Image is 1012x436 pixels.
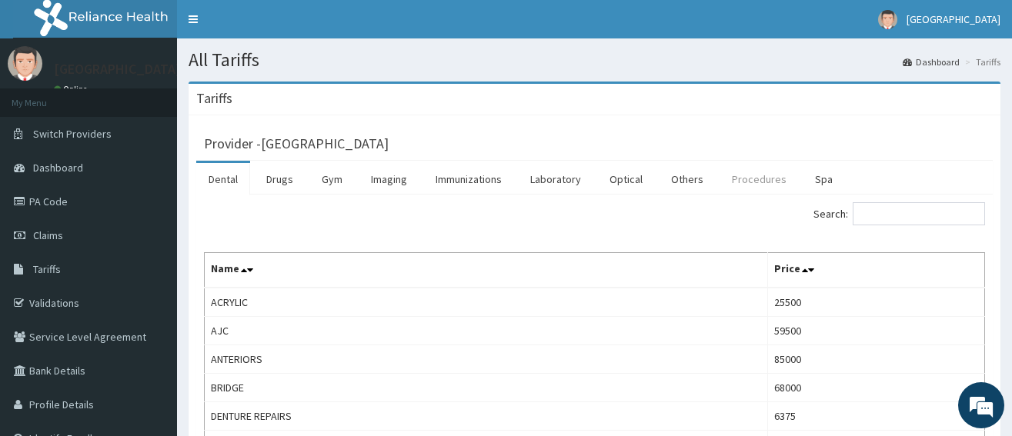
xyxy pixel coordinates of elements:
input: Search: [853,202,985,225]
a: Others [659,163,716,195]
a: Online [54,84,91,95]
td: AJC [205,317,768,345]
a: Drugs [254,163,306,195]
li: Tariffs [961,55,1000,68]
img: User Image [878,10,897,29]
a: Immunizations [423,163,514,195]
td: 25500 [767,288,984,317]
span: Switch Providers [33,127,112,141]
a: Dashboard [903,55,960,68]
span: Claims [33,228,63,242]
label: Search: [813,202,985,225]
span: Dashboard [33,161,83,175]
h3: Provider - [GEOGRAPHIC_DATA] [204,137,389,151]
th: Price [767,253,984,288]
td: BRIDGE [205,374,768,402]
a: Procedures [720,163,799,195]
td: 59500 [767,317,984,345]
a: Laboratory [518,163,593,195]
td: DENTURE REPAIRS [205,402,768,431]
a: Spa [803,163,845,195]
td: ACRYLIC [205,288,768,317]
p: [GEOGRAPHIC_DATA] [54,62,181,76]
td: 68000 [767,374,984,402]
span: [GEOGRAPHIC_DATA] [907,12,1000,26]
span: Tariffs [33,262,61,276]
a: Optical [597,163,655,195]
td: ANTERIORS [205,345,768,374]
td: 6375 [767,402,984,431]
th: Name [205,253,768,288]
img: User Image [8,46,42,81]
a: Gym [309,163,355,195]
h1: All Tariffs [189,50,1000,70]
a: Dental [196,163,250,195]
td: 85000 [767,345,984,374]
h3: Tariffs [196,92,232,105]
a: Imaging [359,163,419,195]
